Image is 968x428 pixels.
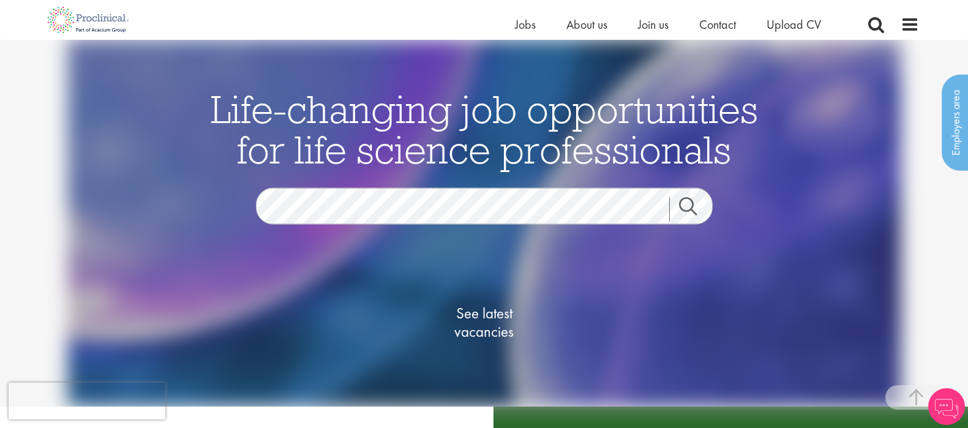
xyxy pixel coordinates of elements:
[423,304,546,341] span: See latest vacancies
[211,84,758,174] span: Life-changing job opportunities for life science professionals
[67,40,901,407] img: candidate home
[423,255,546,390] a: See latestvacancies
[638,17,669,32] a: Join us
[566,17,607,32] a: About us
[699,17,736,32] a: Contact
[767,17,821,32] a: Upload CV
[9,383,165,419] iframe: reCAPTCHA
[515,17,536,32] a: Jobs
[669,197,722,222] a: Job search submit button
[928,388,965,425] img: Chatbot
